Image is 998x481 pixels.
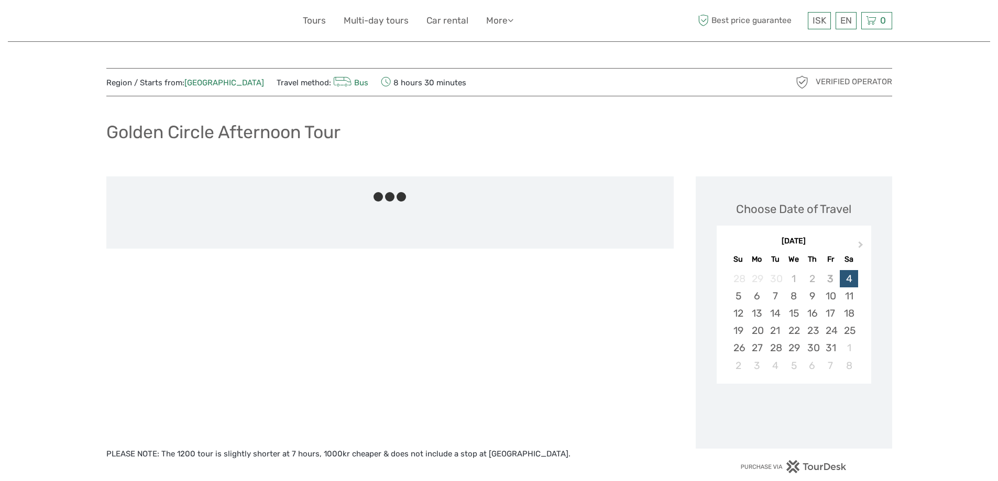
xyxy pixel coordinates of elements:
[720,270,868,374] div: month 2025-10
[784,287,803,305] div: Choose Wednesday, October 8th, 2025
[803,305,821,322] div: Choose Thursday, October 16th, 2025
[821,322,840,339] div: Choose Friday, October 24th, 2025
[816,76,892,87] span: Verified Operator
[840,339,858,356] div: Choose Saturday, November 1st, 2025
[766,357,784,374] div: Choose Tuesday, November 4th, 2025
[736,201,851,217] div: Choose Date of Travel
[766,270,784,287] div: Not available Tuesday, September 30th, 2025
[331,78,369,87] a: Bus
[803,270,821,287] div: Not available Thursday, October 2nd, 2025
[426,13,468,28] a: Car rental
[840,305,858,322] div: Choose Saturday, October 18th, 2025
[784,270,803,287] div: Not available Wednesday, October 1st, 2025
[748,339,766,356] div: Choose Monday, October 27th, 2025
[853,239,870,255] button: Next Month
[277,75,369,90] span: Travel method:
[486,13,513,28] a: More
[729,339,748,356] div: Choose Sunday, October 26th, 2025
[794,74,810,91] img: verified_operator_grey_128.png
[748,252,766,266] div: Mo
[803,322,821,339] div: Choose Thursday, October 23rd, 2025
[748,287,766,305] div: Choose Monday, October 6th, 2025
[784,357,803,374] div: Choose Wednesday, November 5th, 2025
[748,357,766,374] div: Choose Monday, November 3rd, 2025
[803,357,821,374] div: Choose Thursday, November 6th, 2025
[803,252,821,266] div: Th
[729,270,748,287] div: Not available Sunday, September 28th, 2025
[729,357,748,374] div: Choose Sunday, November 2nd, 2025
[836,12,857,29] div: EN
[729,287,748,305] div: Choose Sunday, October 5th, 2025
[717,236,871,247] div: [DATE]
[813,15,826,26] span: ISK
[729,252,748,266] div: Su
[840,287,858,305] div: Choose Saturday, October 11th, 2025
[748,322,766,339] div: Choose Monday, October 20th, 2025
[740,460,847,473] img: PurchaseViaTourDesk.png
[840,322,858,339] div: Choose Saturday, October 25th, 2025
[696,12,805,29] span: Best price guarantee
[784,305,803,322] div: Choose Wednesday, October 15th, 2025
[791,411,797,418] div: Loading...
[840,270,858,287] div: Choose Saturday, October 4th, 2025
[821,270,840,287] div: Not available Friday, October 3rd, 2025
[729,305,748,322] div: Choose Sunday, October 12th, 2025
[766,252,784,266] div: Tu
[303,13,326,28] a: Tours
[106,121,341,143] h1: Golden Circle Afternoon Tour
[821,287,840,305] div: Choose Friday, October 10th, 2025
[106,77,264,88] span: Region / Starts from:
[748,270,766,287] div: Not available Monday, September 29th, 2025
[784,322,803,339] div: Choose Wednesday, October 22nd, 2025
[821,357,840,374] div: Choose Friday, November 7th, 2025
[748,305,766,322] div: Choose Monday, October 13th, 2025
[729,322,748,339] div: Choose Sunday, October 19th, 2025
[344,13,409,28] a: Multi-day tours
[766,305,784,322] div: Choose Tuesday, October 14th, 2025
[821,339,840,356] div: Choose Friday, October 31st, 2025
[803,339,821,356] div: Choose Thursday, October 30th, 2025
[766,287,784,305] div: Choose Tuesday, October 7th, 2025
[784,252,803,266] div: We
[821,305,840,322] div: Choose Friday, October 17th, 2025
[381,75,466,90] span: 8 hours 30 minutes
[879,15,887,26] span: 0
[840,252,858,266] div: Sa
[784,339,803,356] div: Choose Wednesday, October 29th, 2025
[821,252,840,266] div: Fr
[106,8,169,33] img: 579-c3ad521b-b2e6-4e2f-ac42-c21f71cf5781_logo_small.jpg
[184,78,264,87] a: [GEOGRAPHIC_DATA]
[766,322,784,339] div: Choose Tuesday, October 21st, 2025
[840,357,858,374] div: Choose Saturday, November 8th, 2025
[803,287,821,305] div: Choose Thursday, October 9th, 2025
[766,339,784,356] div: Choose Tuesday, October 28th, 2025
